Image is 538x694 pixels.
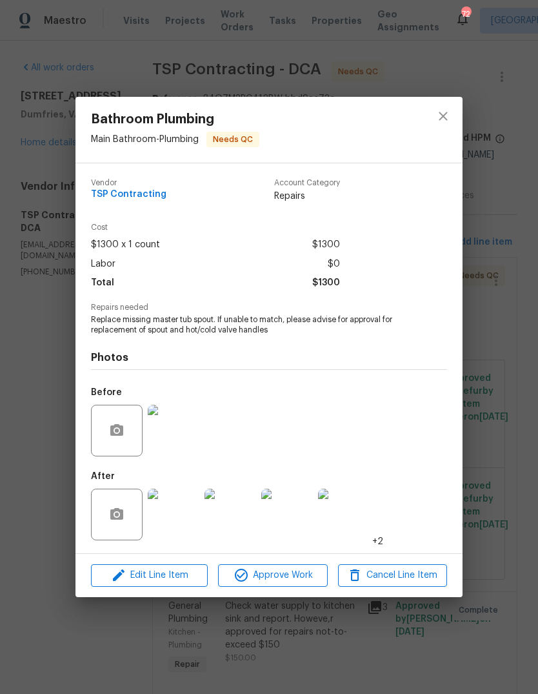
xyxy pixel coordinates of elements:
[208,133,258,146] span: Needs QC
[274,179,340,187] span: Account Category
[91,112,259,127] span: Bathroom Plumbing
[91,179,166,187] span: Vendor
[222,567,323,584] span: Approve Work
[91,314,412,336] span: Replace missing master tub spout. If unable to match, please advise for approval for replacement ...
[91,303,447,312] span: Repairs needed
[274,190,340,203] span: Repairs
[372,535,383,548] span: +2
[428,101,459,132] button: close
[91,472,115,481] h5: After
[342,567,443,584] span: Cancel Line Item
[91,236,160,254] span: $1300 x 1 count
[218,564,327,587] button: Approve Work
[91,351,447,364] h4: Photos
[461,8,470,21] div: 72
[91,388,122,397] h5: Before
[91,564,208,587] button: Edit Line Item
[312,274,340,292] span: $1300
[328,255,340,274] span: $0
[91,223,340,232] span: Cost
[91,190,166,199] span: TSP Contracting
[95,567,204,584] span: Edit Line Item
[91,255,115,274] span: Labor
[338,564,447,587] button: Cancel Line Item
[91,135,199,144] span: Main Bathroom - Plumbing
[312,236,340,254] span: $1300
[91,274,114,292] span: Total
